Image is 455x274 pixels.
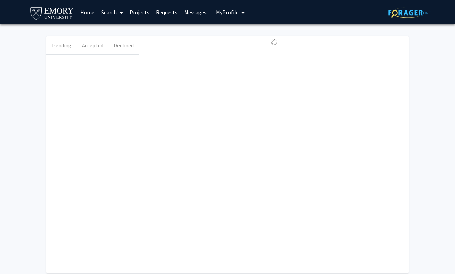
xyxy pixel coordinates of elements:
a: Home [77,0,98,24]
a: Requests [153,0,181,24]
img: Loading [268,36,280,48]
a: Projects [126,0,153,24]
button: Pending [46,36,77,54]
button: Declined [108,36,139,54]
a: Search [98,0,126,24]
img: ForagerOne Logo [388,7,431,18]
img: Emory University Logo [29,5,74,21]
span: My Profile [216,9,239,16]
a: Messages [181,0,210,24]
button: Accepted [77,36,108,54]
iframe: Chat [426,244,450,269]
